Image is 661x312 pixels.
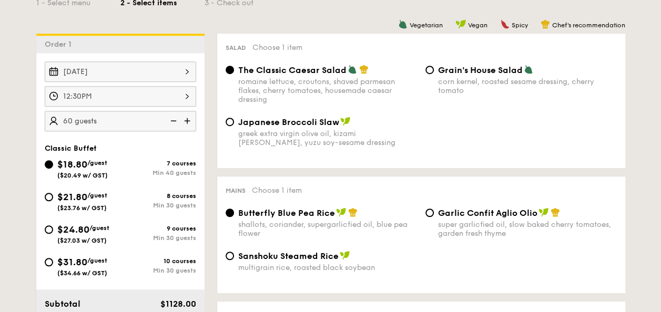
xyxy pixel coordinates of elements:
span: $1128.00 [160,299,196,309]
div: romaine lettuce, croutons, shaved parmesan flakes, cherry tomatoes, housemade caesar dressing [238,77,417,104]
input: Grain's House Saladcorn kernel, roasted sesame dressing, cherry tomato [425,66,434,74]
span: Classic Buffet [45,144,97,153]
div: super garlicfied oil, slow baked cherry tomatoes, garden fresh thyme [438,220,617,238]
span: ($27.03 w/ GST) [57,237,107,244]
img: icon-chef-hat.a58ddaea.svg [551,207,560,217]
span: Salad [226,44,246,51]
input: Garlic Confit Aglio Oliosuper garlicfied oil, slow baked cherry tomatoes, garden fresh thyme [425,209,434,217]
span: Vegan [468,22,487,29]
input: $21.80/guest($23.76 w/ GST)8 coursesMin 30 guests [45,193,53,201]
div: Min 30 guests [120,234,196,242]
input: $31.80/guest($34.66 w/ GST)10 coursesMin 30 guests [45,258,53,266]
img: icon-vegetarian.fe4039eb.svg [524,65,533,74]
div: Min 30 guests [120,267,196,274]
img: icon-chef-hat.a58ddaea.svg [348,207,358,217]
img: icon-vegan.f8ff3823.svg [455,19,466,29]
span: ($34.66 w/ GST) [57,269,107,277]
img: icon-reduce.1d2dbef1.svg [165,111,180,131]
img: icon-chef-hat.a58ddaea.svg [359,65,369,74]
input: The Classic Caesar Saladromaine lettuce, croutons, shaved parmesan flakes, cherry tomatoes, house... [226,66,234,74]
img: icon-vegan.f8ff3823.svg [538,207,549,217]
input: Butterfly Blue Pea Riceshallots, coriander, supergarlicfied oil, blue pea flower [226,209,234,217]
span: Chef's recommendation [552,22,625,29]
span: Sanshoku Steamed Rice [238,251,339,261]
img: icon-vegan.f8ff3823.svg [340,117,351,126]
span: $31.80 [57,256,87,268]
img: icon-add.58712e84.svg [180,111,196,131]
input: $18.80/guest($20.49 w/ GST)7 coursesMin 40 guests [45,160,53,169]
div: Min 30 guests [120,202,196,209]
div: 10 courses [120,257,196,265]
div: corn kernel, roasted sesame dressing, cherry tomato [438,77,617,95]
span: /guest [87,257,107,264]
span: /guest [89,224,109,232]
span: $24.80 [57,224,89,235]
input: $24.80/guest($27.03 w/ GST)9 coursesMin 30 guests [45,225,53,234]
img: icon-vegetarian.fe4039eb.svg [398,19,408,29]
div: greek extra virgin olive oil, kizami [PERSON_NAME], yuzu soy-sesame dressing [238,129,417,147]
span: Subtotal [45,299,80,309]
span: The Classic Caesar Salad [238,65,347,75]
img: icon-spicy.37a8142b.svg [500,19,510,29]
input: Japanese Broccoli Slawgreek extra virgin olive oil, kizami [PERSON_NAME], yuzu soy-sesame dressing [226,118,234,126]
span: $21.80 [57,191,87,203]
span: Japanese Broccoli Slaw [238,117,339,127]
span: Vegetarian [410,22,443,29]
div: 8 courses [120,192,196,200]
span: Choose 1 item [252,43,302,52]
img: icon-vegan.f8ff3823.svg [336,207,347,217]
span: Order 1 [45,40,76,49]
span: Garlic Confit Aglio Olio [438,208,537,218]
span: /guest [87,192,107,199]
img: icon-vegan.f8ff3823.svg [340,251,350,260]
span: Spicy [512,22,528,29]
input: Sanshoku Steamed Ricemultigrain rice, roasted black soybean [226,252,234,260]
div: Min 40 guests [120,169,196,176]
div: multigrain rice, roasted black soybean [238,263,417,272]
input: Event date [45,61,196,82]
div: shallots, coriander, supergarlicfied oil, blue pea flower [238,220,417,238]
span: Grain's House Salad [438,65,523,75]
span: /guest [87,159,107,167]
input: Event time [45,86,196,107]
span: Butterfly Blue Pea Rice [238,208,335,218]
span: Choose 1 item [252,186,302,195]
input: Number of guests [45,111,196,131]
span: ($23.76 w/ GST) [57,204,107,212]
img: icon-chef-hat.a58ddaea.svg [541,19,550,29]
span: Mains [226,187,246,194]
span: $18.80 [57,159,87,170]
div: 9 courses [120,225,196,232]
span: ($20.49 w/ GST) [57,172,108,179]
div: 7 courses [120,160,196,167]
img: icon-vegetarian.fe4039eb.svg [348,65,357,74]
